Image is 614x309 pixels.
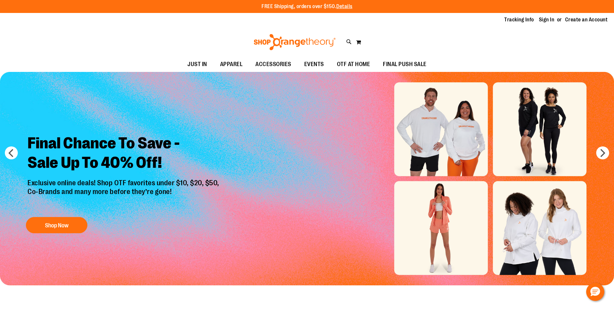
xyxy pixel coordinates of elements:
span: FINAL PUSH SALE [383,57,427,72]
h2: Final Chance To Save - Sale Up To 40% Off! [23,129,226,179]
p: Exclusive online deals! Shop OTF favorites under $10, $20, $50, Co-Brands and many more before th... [23,179,226,211]
a: ACCESSORIES [249,57,298,72]
button: prev [5,146,18,159]
button: Shop Now [26,217,87,233]
a: FINAL PUSH SALE [376,57,433,72]
span: EVENTS [304,57,324,72]
a: Tracking Info [504,16,534,23]
a: Sign In [539,16,554,23]
span: OTF AT HOME [337,57,370,72]
a: Details [336,4,352,9]
span: ACCESSORIES [255,57,291,72]
a: JUST IN [181,57,214,72]
a: APPAREL [214,57,249,72]
span: JUST IN [187,57,207,72]
p: FREE Shipping, orders over $150. [262,3,352,10]
a: EVENTS [298,57,330,72]
a: Create an Account [565,16,608,23]
button: next [596,146,609,159]
span: APPAREL [220,57,243,72]
a: OTF AT HOME [330,57,377,72]
img: Shop Orangetheory [253,34,337,50]
button: Hello, have a question? Let’s chat. [586,283,604,301]
a: Final Chance To Save -Sale Up To 40% Off! Exclusive online deals! Shop OTF favorites under $10, $... [23,129,226,236]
